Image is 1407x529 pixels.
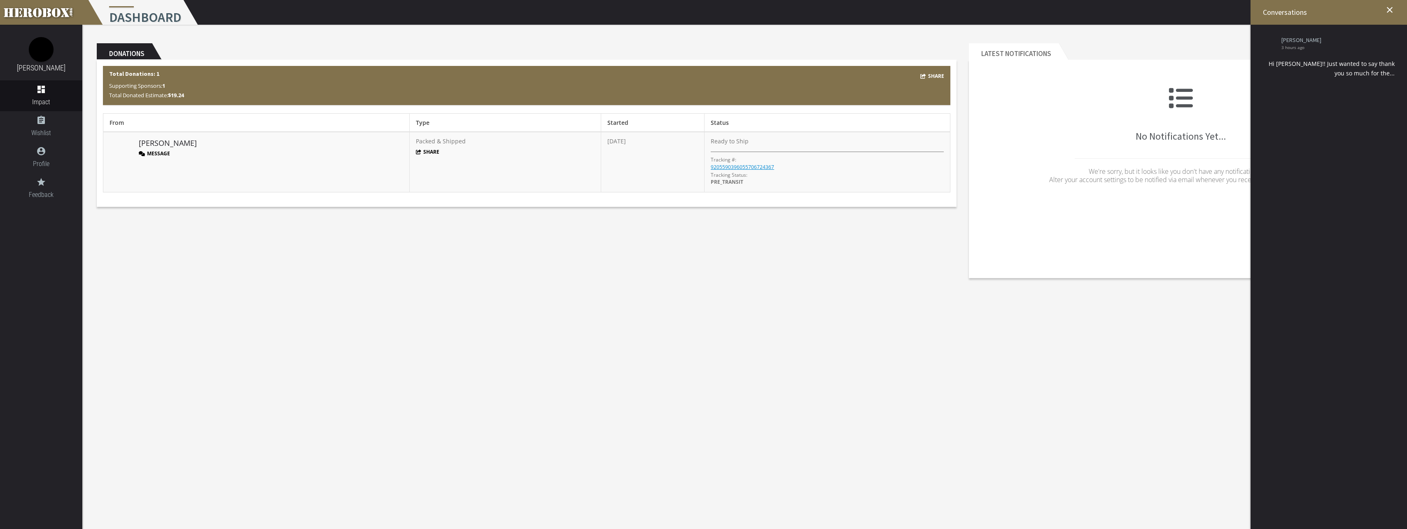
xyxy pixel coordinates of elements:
[409,114,601,132] th: Type
[969,43,1059,60] h2: Latest Notifications
[1281,45,1388,49] span: 3 hours ago
[36,84,46,94] i: dashboard
[711,171,747,178] span: Tracking Status:
[1263,7,1307,17] span: Conversations
[975,66,1386,210] div: No Notifications Yet...
[17,63,65,72] a: [PERSON_NAME]
[109,91,184,99] span: Total Donated Estimate:
[139,150,170,157] button: Message
[1259,59,1395,78] div: Hi [PERSON_NAME]!! Just wanted to say thank you so much for the...
[109,70,159,77] b: Total Donations: 1
[1257,31,1397,84] li: [PERSON_NAME] 3 hours ago Hi [PERSON_NAME]!! Just wanted to say thank you so much for the...
[168,91,184,99] b: $19.24
[920,71,944,81] button: Share
[29,37,54,62] img: image
[711,156,736,163] p: Tracking #:
[162,82,165,89] b: 1
[97,43,152,60] h2: Donations
[416,148,440,155] button: Share
[711,164,774,171] a: 9205590396055706724367
[711,178,743,185] span: PRE_TRANSIT
[1281,37,1388,43] a: [PERSON_NAME]
[139,138,197,149] a: [PERSON_NAME]
[1049,175,1312,184] span: Alter your account settings to be notified via email whenever you receive new notifications.
[601,114,705,132] th: Started
[416,137,466,145] span: Packed & Shipped
[103,66,950,105] div: Total Donations: 1
[1385,5,1395,15] i: close
[711,137,749,145] span: Ready to Ship
[1089,167,1272,176] span: We're sorry, but it looks like you don't have any notifications yet.
[110,137,130,158] img: image
[103,114,410,132] th: From
[601,132,705,192] td: [DATE]
[975,86,1386,142] h2: No Notifications Yet...
[109,82,165,89] span: Supporting Sponsors:
[705,114,950,132] th: Status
